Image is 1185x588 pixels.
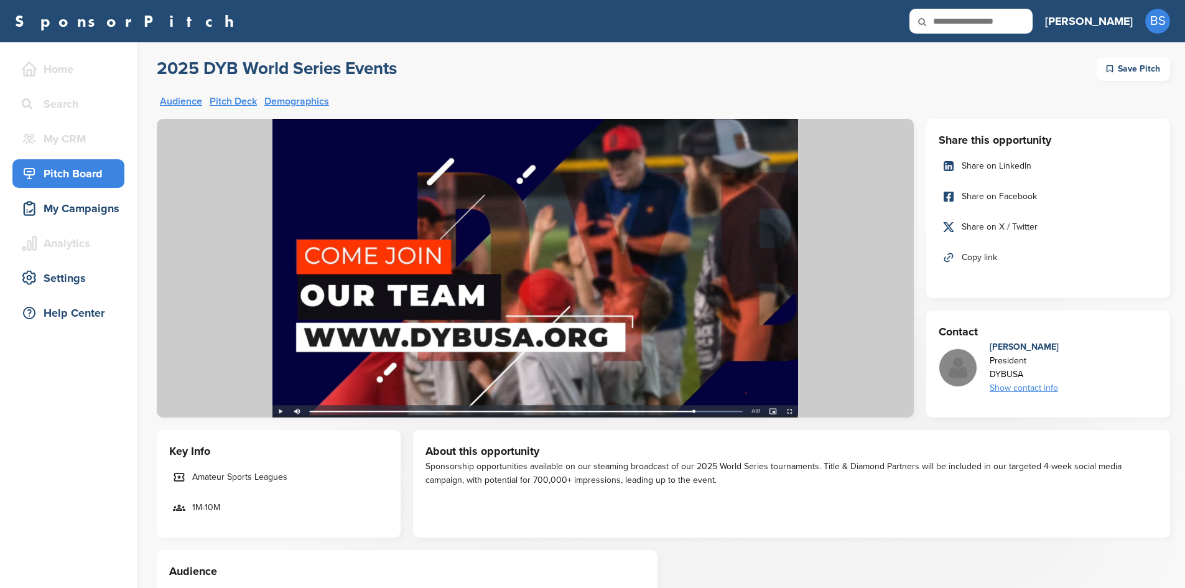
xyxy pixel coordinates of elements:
[157,57,397,81] a: 2025 DYB World Series Events
[1097,57,1170,81] div: Save Pitch
[157,119,914,418] img: Sponsorpitch &
[19,58,124,80] div: Home
[425,460,1158,487] div: Sponsorship opportunities available on our steaming broadcast of our 2025 World Series tournament...
[19,128,124,150] div: My CRM
[990,381,1059,395] div: Show contact info
[19,93,124,115] div: Search
[962,251,997,264] span: Copy link
[210,96,257,106] a: Pitch Deck
[425,442,1158,460] h3: About this opportunity
[192,501,220,515] span: 1M-10M
[12,264,124,292] a: Settings
[160,96,202,106] a: Audience
[12,90,124,118] a: Search
[12,124,124,153] a: My CRM
[939,153,1158,179] a: Share on LinkedIn
[990,354,1059,368] div: President
[990,340,1059,354] div: [PERSON_NAME]
[264,96,329,106] a: Demographics
[1045,7,1133,35] a: [PERSON_NAME]
[1145,9,1170,34] span: BS
[939,184,1158,210] a: Share on Facebook
[12,55,124,83] a: Home
[19,302,124,324] div: Help Center
[939,349,977,386] img: Missing
[12,159,124,188] a: Pitch Board
[939,131,1158,149] h3: Share this opportunity
[1045,12,1133,30] h3: [PERSON_NAME]
[19,267,124,289] div: Settings
[990,368,1059,381] div: DYBUSA
[192,470,287,484] span: Amateur Sports Leagues
[15,13,242,29] a: SponsorPitch
[939,323,1158,340] h3: Contact
[19,232,124,254] div: Analytics
[962,190,1037,203] span: Share on Facebook
[169,442,388,460] h3: Key Info
[12,299,124,327] a: Help Center
[12,229,124,258] a: Analytics
[962,220,1038,234] span: Share on X / Twitter
[19,197,124,220] div: My Campaigns
[962,159,1031,173] span: Share on LinkedIn
[939,214,1158,240] a: Share on X / Twitter
[157,57,397,80] h2: 2025 DYB World Series Events
[12,194,124,223] a: My Campaigns
[169,562,645,580] h3: Audience
[939,245,1158,271] a: Copy link
[19,162,124,185] div: Pitch Board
